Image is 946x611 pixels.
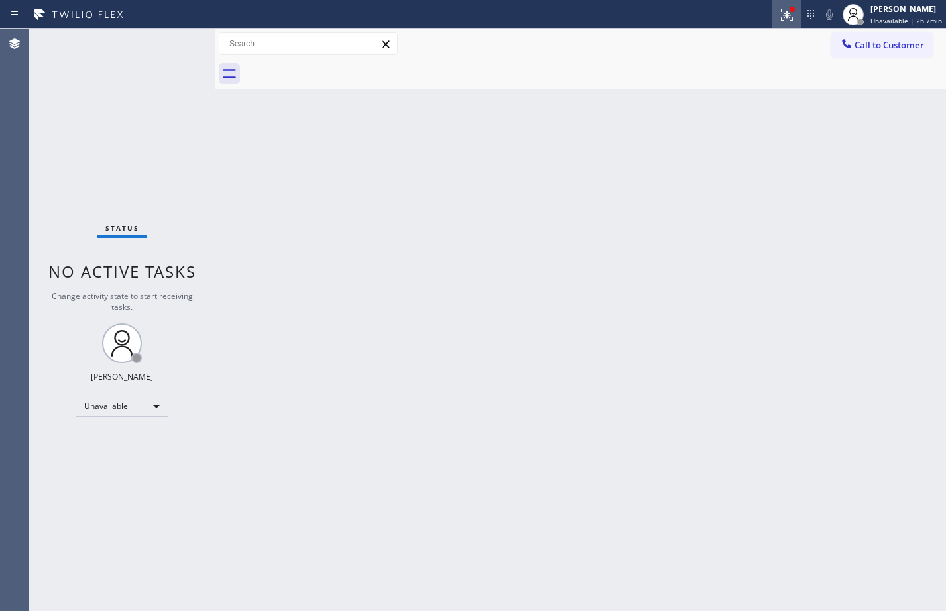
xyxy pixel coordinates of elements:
button: Call to Customer [831,32,933,58]
div: Unavailable [76,396,168,417]
div: [PERSON_NAME] [870,3,942,15]
span: No active tasks [48,260,196,282]
span: Unavailable | 2h 7min [870,16,942,25]
span: Call to Customer [855,39,924,51]
span: Change activity state to start receiving tasks. [52,290,193,313]
input: Search [219,33,397,54]
button: Mute [820,5,839,24]
span: Status [105,223,139,233]
div: [PERSON_NAME] [91,371,153,382]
